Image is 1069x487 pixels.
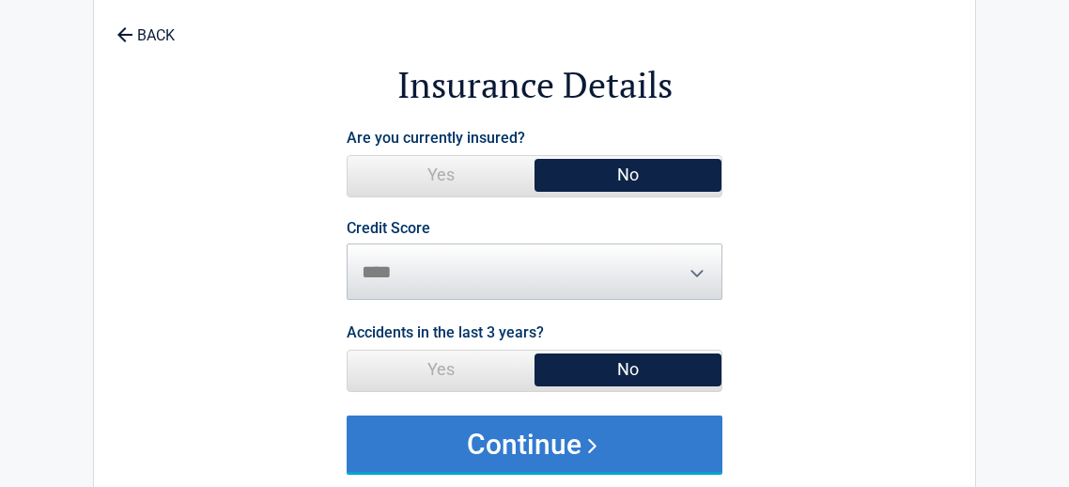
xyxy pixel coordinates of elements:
label: Are you currently insured? [347,125,525,150]
span: No [534,156,721,194]
span: Yes [348,156,534,194]
button: Continue [347,416,722,472]
label: Credit Score [347,221,430,236]
h2: Insurance Details [197,61,872,109]
span: No [534,351,721,388]
span: Yes [348,351,534,388]
a: BACK [113,10,178,43]
label: Accidents in the last 3 years? [347,320,544,345]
